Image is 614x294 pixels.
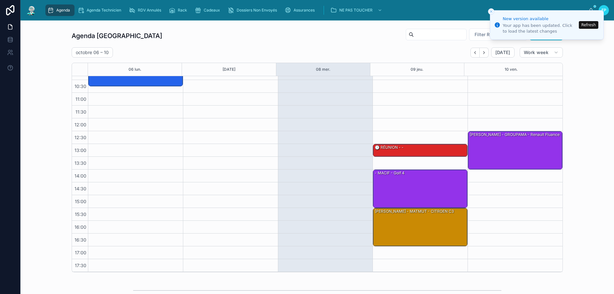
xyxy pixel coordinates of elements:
[503,23,577,34] div: Your app has been updated. Click to load the latest changes
[73,83,88,89] span: 10:30
[56,8,70,13] span: Agenda
[503,16,577,22] div: New version available
[76,4,126,16] a: Agenda Technicien
[193,4,224,16] a: Cadeaux
[470,48,480,58] button: Back
[73,237,88,242] span: 16:30
[73,173,88,179] span: 14:00
[73,199,88,204] span: 15:00
[339,8,373,13] span: NE PAS TOUCHER
[226,4,281,16] a: Dossiers Non Envoyés
[373,144,467,156] div: 🕒 RÉUNION - -
[411,63,423,76] button: 09 jeu.
[73,160,88,166] span: 13:30
[374,145,404,150] div: 🕒 RÉUNION - -
[129,63,141,76] button: 06 lun.
[374,170,405,176] div: - MACIF - Golf 4
[524,50,548,55] span: Work week
[26,5,37,15] img: App logo
[127,4,166,16] a: RDV Annulés
[373,208,467,246] div: [PERSON_NAME] - MATMUT - CITROEN C3
[237,8,277,13] span: Dossiers Non Envoyés
[283,4,319,16] a: Assurances
[167,4,192,16] a: Rack
[73,263,88,268] span: 17:30
[495,50,510,55] span: [DATE]
[520,47,563,58] button: Work week
[469,28,527,41] button: Select Button
[469,132,560,138] div: [PERSON_NAME] - GROUPAMA - Renault fluance
[373,170,467,208] div: - MACIF - Golf 4
[374,209,454,214] div: [PERSON_NAME] - MATMUT - CITROEN C3
[328,4,385,16] a: NE PAS TOUCHER
[87,8,121,13] span: Agenda Technicien
[223,63,235,76] button: [DATE]
[138,8,161,13] span: RDV Annulés
[178,8,187,13] span: Rack
[73,186,88,191] span: 14:30
[579,21,598,29] button: Refresh
[73,211,88,217] span: 15:30
[505,63,518,76] button: 10 ven.
[488,8,494,15] button: Close toast
[73,71,88,76] span: 10:00
[475,31,514,38] span: Filter RDV pris par
[42,3,588,17] div: scrollable content
[73,122,88,127] span: 12:00
[45,4,75,16] a: Agenda
[73,250,88,255] span: 17:00
[602,8,606,13] span: EP
[468,131,562,169] div: [PERSON_NAME] - GROUPAMA - Renault fluance
[73,135,88,140] span: 12:30
[74,96,88,102] span: 11:00
[74,109,88,115] span: 11:30
[76,49,109,56] h2: octobre 06 – 10
[73,147,88,153] span: 13:00
[204,8,220,13] span: Cadeaux
[491,47,515,58] button: [DATE]
[72,31,162,40] h1: Agenda [GEOGRAPHIC_DATA]
[480,48,489,58] button: Next
[294,8,315,13] span: Assurances
[316,63,330,76] button: 08 mer.
[73,224,88,230] span: 16:00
